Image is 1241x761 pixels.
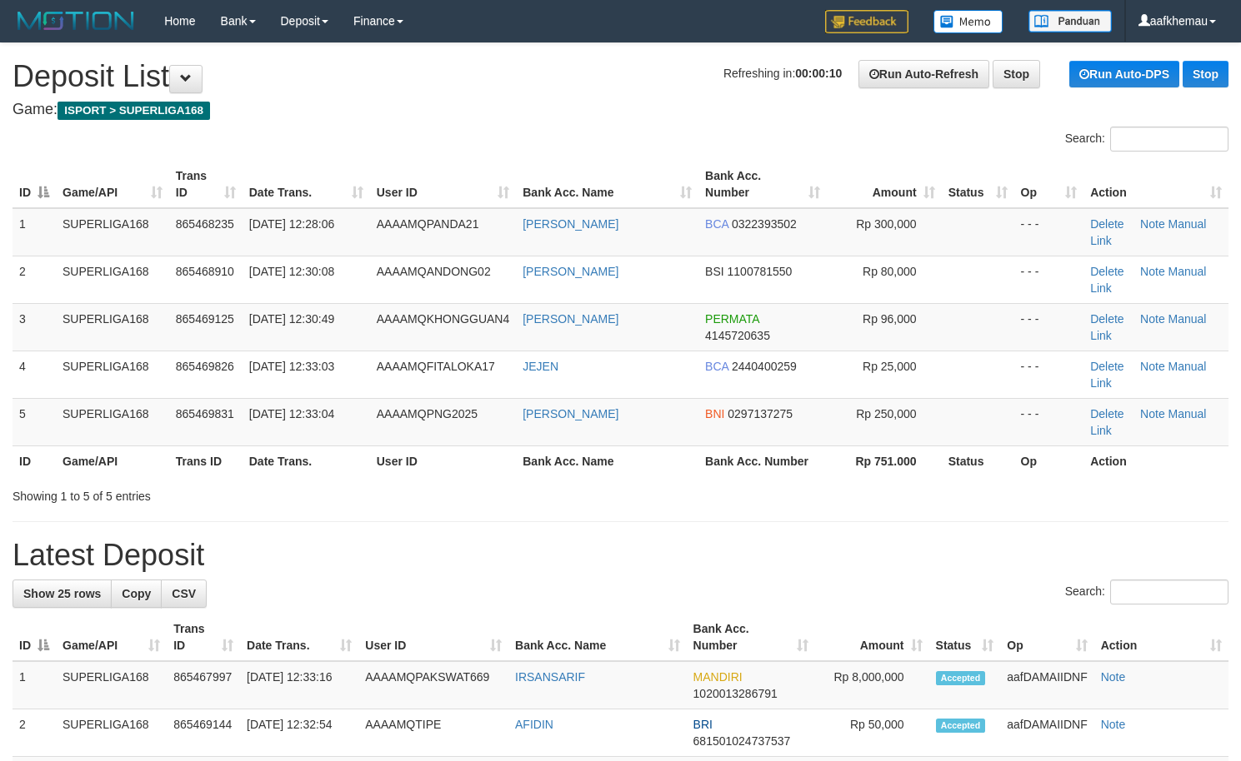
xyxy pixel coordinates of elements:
th: Trans ID [169,445,243,476]
th: Op: activate to sort column ascending [1014,161,1084,208]
a: CSV [161,579,207,608]
th: Bank Acc. Number: activate to sort column ascending [698,161,827,208]
label: Search: [1065,579,1228,604]
td: 1 [13,208,56,256]
td: [DATE] 12:33:16 [240,661,358,709]
td: AAAAMQPAKSWAT669 [358,661,508,709]
a: Stop [993,60,1040,88]
span: PERMATA [705,312,759,326]
th: Status [942,445,1014,476]
a: Copy [111,579,162,608]
td: - - - [1014,351,1084,398]
span: ISPORT > SUPERLIGA168 [58,102,210,120]
input: Search: [1110,579,1228,604]
a: Manual Link [1090,217,1206,247]
span: 865468910 [176,265,234,278]
td: SUPERLIGA168 [56,709,167,757]
td: AAAAMQTIPE [358,709,508,757]
span: Copy 1100781550 to clipboard [728,265,793,278]
h1: Latest Deposit [13,539,1228,572]
a: Delete [1090,217,1123,231]
span: Copy [122,587,151,600]
span: [DATE] 12:33:04 [249,407,334,420]
th: Amount: activate to sort column ascending [827,161,941,208]
a: [PERSON_NAME] [523,312,618,326]
th: Amount: activate to sort column ascending [815,614,928,661]
span: AAAAMQPANDA21 [377,217,479,231]
td: SUPERLIGA168 [56,661,167,709]
span: Rp 300,000 [856,217,916,231]
span: AAAAMQFITALOKA17 [377,360,495,373]
a: IRSANSARIF [515,670,585,684]
td: 4 [13,351,56,398]
label: Search: [1065,127,1228,152]
span: [DATE] 12:30:49 [249,312,334,326]
a: Note [1140,407,1165,420]
span: BSI [705,265,724,278]
a: Manual Link [1090,407,1206,437]
span: Copy 0297137275 to clipboard [728,407,793,420]
td: 865467997 [167,661,240,709]
td: 3 [13,303,56,351]
span: [DATE] 12:30:08 [249,265,334,278]
th: Bank Acc. Name: activate to sort column ascending [508,614,687,661]
th: Trans ID: activate to sort column ascending [167,614,240,661]
img: Feedback.jpg [825,10,908,33]
th: ID [13,445,56,476]
span: Rp 96,000 [863,312,917,326]
a: Manual Link [1090,265,1206,295]
span: Copy 0322393502 to clipboard [732,217,797,231]
span: Accepted [936,719,986,733]
span: 865468235 [176,217,234,231]
th: Bank Acc. Name [516,445,698,476]
a: Delete [1090,312,1123,326]
input: Search: [1110,127,1228,152]
div: Showing 1 to 5 of 5 entries [13,481,504,505]
span: 865469826 [176,360,234,373]
td: - - - [1014,208,1084,256]
th: Game/API: activate to sort column ascending [56,614,167,661]
th: Bank Acc. Name: activate to sort column ascending [516,161,698,208]
a: AFIDIN [515,718,553,731]
a: JEJEN [523,360,558,373]
a: Note [1101,718,1126,731]
span: BNI [705,407,724,420]
td: - - - [1014,303,1084,351]
a: Run Auto-Refresh [858,60,989,88]
td: SUPERLIGA168 [56,398,169,445]
td: aafDAMAIIDNF [1000,709,1093,757]
td: 865469144 [167,709,240,757]
th: Date Trans.: activate to sort column ascending [243,161,370,208]
th: Game/API: activate to sort column ascending [56,161,169,208]
span: AAAAMQANDONG02 [377,265,491,278]
td: 2 [13,709,56,757]
th: Game/API [56,445,169,476]
td: Rp 8,000,000 [815,661,928,709]
th: Rp 751.000 [827,445,941,476]
td: - - - [1014,256,1084,303]
span: Show 25 rows [23,587,101,600]
a: Note [1140,360,1165,373]
td: SUPERLIGA168 [56,256,169,303]
span: Rp 250,000 [856,407,916,420]
a: Delete [1090,265,1123,278]
td: aafDAMAIIDNF [1000,661,1093,709]
span: Refreshing in: [723,67,842,80]
td: Rp 50,000 [815,709,928,757]
a: [PERSON_NAME] [523,265,618,278]
span: MANDIRI [693,670,743,684]
th: ID: activate to sort column descending [13,614,56,661]
span: [DATE] 12:33:03 [249,360,334,373]
td: SUPERLIGA168 [56,303,169,351]
a: Delete [1090,360,1123,373]
span: AAAAMQPNG2025 [377,407,478,420]
td: SUPERLIGA168 [56,208,169,256]
a: Delete [1090,407,1123,420]
td: [DATE] 12:32:54 [240,709,358,757]
span: AAAAMQKHONGGUAN4 [377,312,509,326]
h4: Game: [13,102,1228,118]
td: 2 [13,256,56,303]
th: ID: activate to sort column descending [13,161,56,208]
h1: Deposit List [13,60,1228,93]
th: Action: activate to sort column ascending [1094,614,1228,661]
